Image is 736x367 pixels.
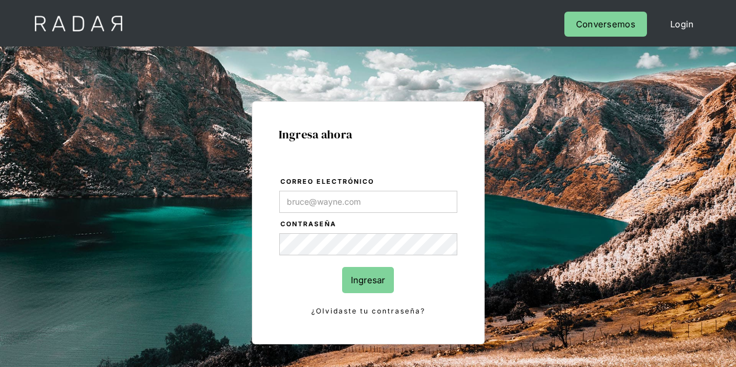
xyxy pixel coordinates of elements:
[280,176,457,188] label: Correo electrónico
[342,267,394,293] input: Ingresar
[280,219,457,230] label: Contraseña
[564,12,647,37] a: Conversemos
[279,305,457,318] a: ¿Olvidaste tu contraseña?
[279,176,458,318] form: Login Form
[279,191,457,213] input: bruce@wayne.com
[659,12,706,37] a: Login
[279,128,458,141] h1: Ingresa ahora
